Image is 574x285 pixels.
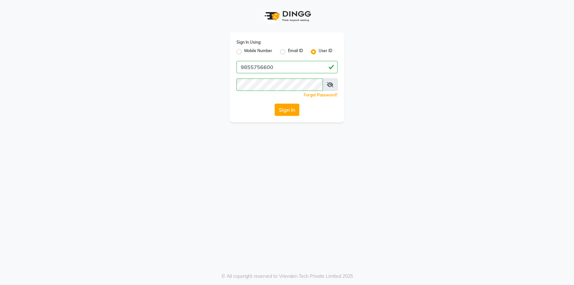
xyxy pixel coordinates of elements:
a: Forgot Password? [304,93,338,97]
input: Username [236,61,338,73]
button: Sign In [275,104,299,116]
input: Username [236,78,323,91]
img: logo1.svg [261,7,313,26]
label: Email ID [288,48,303,56]
label: Sign In Using: [236,39,261,45]
label: User ID [319,48,332,56]
label: Mobile Number [244,48,272,56]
